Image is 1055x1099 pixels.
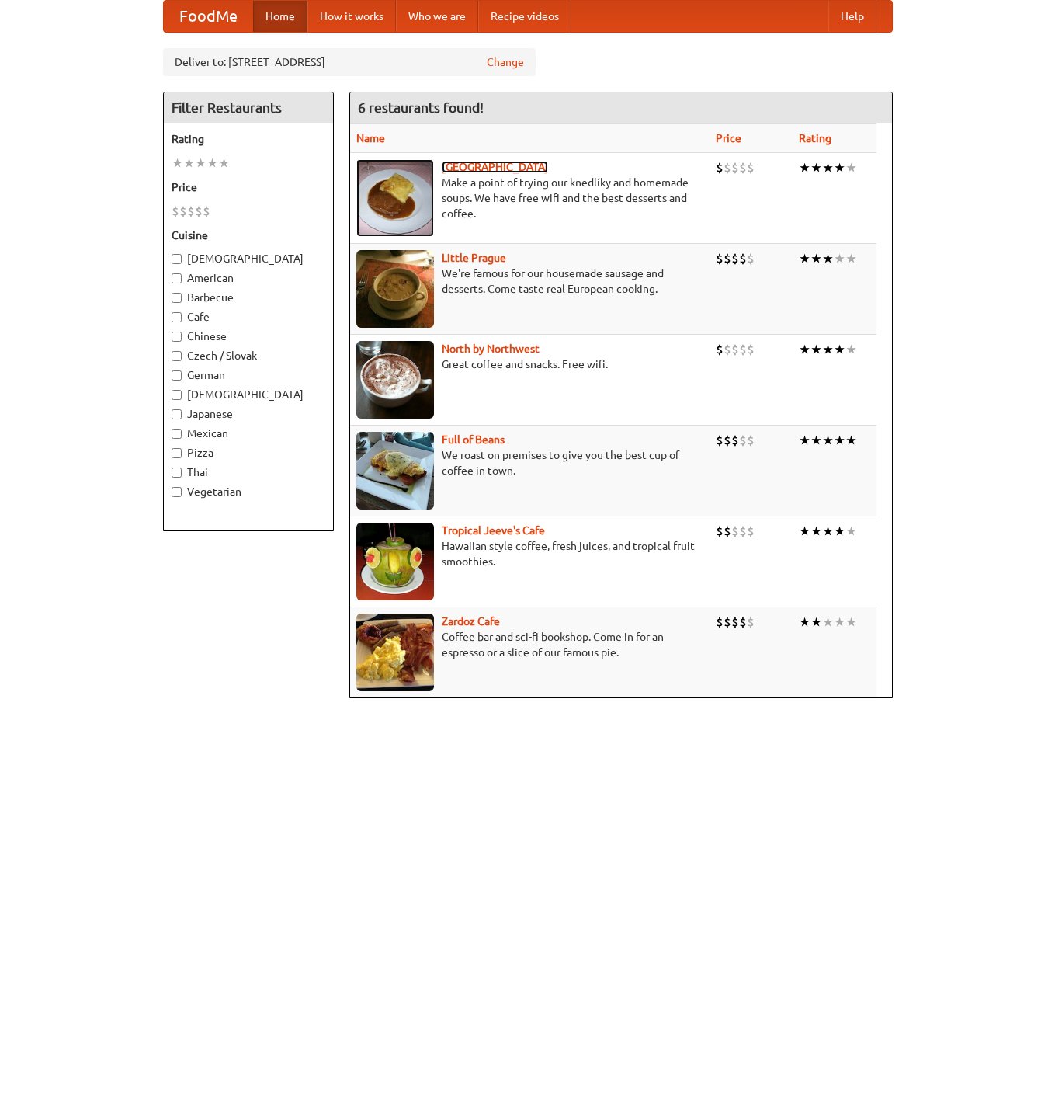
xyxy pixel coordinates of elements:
[747,159,755,176] li: $
[822,341,834,358] li: ★
[356,356,704,372] p: Great coffee and snacks. Free wifi.
[172,179,325,195] h5: Price
[716,341,724,358] li: $
[739,523,747,540] li: $
[724,341,731,358] li: $
[172,309,325,325] label: Cafe
[356,523,434,600] img: jeeves.jpg
[822,250,834,267] li: ★
[478,1,571,32] a: Recipe videos
[183,155,195,172] li: ★
[845,341,857,358] li: ★
[822,159,834,176] li: ★
[716,159,724,176] li: $
[716,432,724,449] li: $
[724,250,731,267] li: $
[172,131,325,147] h5: Rating
[218,155,230,172] li: ★
[739,614,747,631] li: $
[442,343,540,355] a: North by Northwest
[356,250,434,328] img: littleprague.jpg
[195,203,203,220] li: $
[356,614,434,691] img: zardoz.jpg
[724,159,731,176] li: $
[822,523,834,540] li: ★
[731,432,739,449] li: $
[716,250,724,267] li: $
[172,387,325,402] label: [DEMOGRAPHIC_DATA]
[172,312,182,322] input: Cafe
[487,54,524,70] a: Change
[172,273,182,283] input: American
[172,332,182,342] input: Chinese
[187,203,195,220] li: $
[828,1,876,32] a: Help
[442,252,506,264] a: Little Prague
[739,250,747,267] li: $
[356,132,385,144] a: Name
[834,250,845,267] li: ★
[172,351,182,361] input: Czech / Slovak
[845,523,857,540] li: ★
[747,250,755,267] li: $
[747,614,755,631] li: $
[172,367,325,383] label: German
[731,523,739,540] li: $
[356,159,434,237] img: czechpoint.jpg
[810,523,822,540] li: ★
[163,48,536,76] div: Deliver to: [STREET_ADDRESS]
[822,614,834,631] li: ★
[442,524,545,537] a: Tropical Jeeve's Cafe
[356,538,704,569] p: Hawaiian style coffee, fresh juices, and tropical fruit smoothies.
[810,250,822,267] li: ★
[172,254,182,264] input: [DEMOGRAPHIC_DATA]
[172,468,182,478] input: Thai
[172,270,325,286] label: American
[356,266,704,297] p: We're famous for our housemade sausage and desserts. Come taste real European cooking.
[731,250,739,267] li: $
[172,484,325,499] label: Vegetarian
[442,615,500,628] b: Zardoz Cafe
[172,329,325,344] label: Chinese
[442,161,548,173] a: [GEOGRAPHIC_DATA]
[731,614,739,631] li: $
[179,203,187,220] li: $
[822,432,834,449] li: ★
[356,341,434,419] img: north.jpg
[356,432,434,510] img: beans.jpg
[810,159,822,176] li: ★
[356,447,704,478] p: We roast on premises to give you the best cup of coffee in town.
[739,341,747,358] li: $
[799,432,810,449] li: ★
[172,487,182,497] input: Vegetarian
[442,433,505,446] a: Full of Beans
[799,132,831,144] a: Rating
[845,432,857,449] li: ★
[716,132,741,144] a: Price
[195,155,206,172] li: ★
[724,614,731,631] li: $
[356,629,704,660] p: Coffee bar and sci-fi bookshop. Come in for an espresso or a slice of our famous pie.
[810,432,822,449] li: ★
[747,432,755,449] li: $
[172,251,325,266] label: [DEMOGRAPHIC_DATA]
[172,203,179,220] li: $
[834,523,845,540] li: ★
[206,155,218,172] li: ★
[172,348,325,363] label: Czech / Slovak
[845,250,857,267] li: ★
[172,228,325,243] h5: Cuisine
[172,426,325,441] label: Mexican
[845,614,857,631] li: ★
[172,155,183,172] li: ★
[834,159,845,176] li: ★
[172,409,182,419] input: Japanese
[799,159,810,176] li: ★
[799,250,810,267] li: ★
[172,448,182,458] input: Pizza
[172,390,182,400] input: [DEMOGRAPHIC_DATA]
